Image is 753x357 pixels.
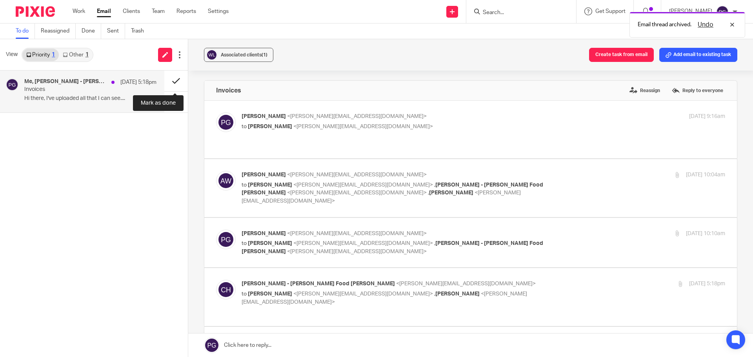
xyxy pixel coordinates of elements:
button: Add email to existing task [659,48,737,62]
a: Priority1 [22,49,59,61]
p: Email thread archived. [638,21,691,29]
button: Create task from email [589,48,654,62]
span: FCCA [47,49,60,55]
p: [DATE] 10:10am [686,230,725,238]
span: [PERSON_NAME] [248,241,292,246]
a: Trash [131,24,150,39]
div: 1 [52,52,55,58]
span: to [242,291,247,297]
span: , [434,291,435,297]
span: [PERSON_NAME] - [PERSON_NAME] Food [PERSON_NAME] [242,281,395,286]
span: <[PERSON_NAME][EMAIL_ADDRESS][DOMAIN_NAME]> [293,124,433,129]
span: <[PERSON_NAME][EMAIL_ADDRESS][DOMAIN_NAME]> [293,241,433,246]
h4: Me, [PERSON_NAME] - [PERSON_NAME] Food [PERSON_NAME], [PERSON_NAME] [24,78,107,85]
span: FCCA [47,317,60,322]
span: to [242,182,247,188]
img: svg%3E [216,112,236,132]
span: <[PERSON_NAME][EMAIL_ADDRESS][DOMAIN_NAME]> [293,291,433,297]
span: Associated clients [221,53,267,57]
a: Other1 [59,49,92,61]
a: Settings [208,7,229,15]
a: Work [73,7,85,15]
button: Associated clients(1) [204,48,273,62]
span: [PERSON_NAME] [435,291,480,297]
span: <[PERSON_NAME][EMAIL_ADDRESS][DOMAIN_NAME]> [396,281,536,286]
label: Reply to everyone [670,85,725,96]
label: Reassign [627,85,662,96]
span: , [434,182,435,188]
a: [PERSON_NAME][EMAIL_ADDRESS][DOMAIN_NAME] [5,348,150,354]
span: <[PERSON_NAME][EMAIL_ADDRESS][DOMAIN_NAME]> [293,182,433,188]
span: [PERSON_NAME] [248,182,292,188]
span: to [242,241,247,246]
img: svg%3E [216,230,236,249]
span: <[PERSON_NAME][EMAIL_ADDRESS][DOMAIN_NAME]> [287,249,427,254]
p: Invoices [24,86,130,93]
span: [PERSON_NAME] [248,124,292,129]
a: [PERSON_NAME][EMAIL_ADDRESS][DOMAIN_NAME] [5,81,150,87]
img: svg%3E [206,49,218,61]
img: svg%3E [6,78,18,91]
p: [DATE] 10:04am [686,171,725,179]
a: Reassigned [41,24,76,39]
span: [PERSON_NAME] [248,291,292,297]
img: svg%3E [716,5,729,18]
p: [DATE] 5:18pm [120,78,156,86]
span: <[PERSON_NAME][EMAIL_ADDRESS][DOMAIN_NAME]> [287,190,427,196]
a: Sent [107,24,125,39]
a: Team [152,7,165,15]
span: View [6,51,18,59]
span: [PERSON_NAME] [242,231,286,236]
span: [PERSON_NAME] [242,114,286,119]
img: svg%3E [216,280,236,299]
div: 1 [85,52,89,58]
p: [DATE] 5:18pm [689,280,725,288]
a: To do [16,24,35,39]
span: <[PERSON_NAME][EMAIL_ADDRESS][DOMAIN_NAME]> [287,231,427,236]
span: <[PERSON_NAME][EMAIL_ADDRESS][DOMAIN_NAME]> [287,114,427,119]
p: Hi there, I've uploaded all that I can see.... [24,95,156,102]
span: <[PERSON_NAME][EMAIL_ADDRESS][DOMAIN_NAME]> [287,172,427,178]
span: [PERSON_NAME] [429,190,473,196]
a: Done [82,24,101,39]
h4: Invoices [216,87,241,94]
a: Clients [123,7,140,15]
span: <[PERSON_NAME][EMAIL_ADDRESS][DOMAIN_NAME]> [242,291,527,305]
span: , [428,190,429,196]
a: [DOMAIN_NAME] [7,89,53,95]
img: svg%3E [216,171,236,190]
p: [DATE] 9:16am [689,112,725,121]
span: , [434,241,435,246]
span: to [242,124,247,129]
a: Reports [176,7,196,15]
button: Undo [695,20,716,29]
span: (1) [262,53,267,57]
img: Pixie [16,6,55,17]
span: [PERSON_NAME] [242,172,286,178]
span: [PERSON_NAME] - [PERSON_NAME] Food [PERSON_NAME] [242,241,543,254]
a: Email [97,7,111,15]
